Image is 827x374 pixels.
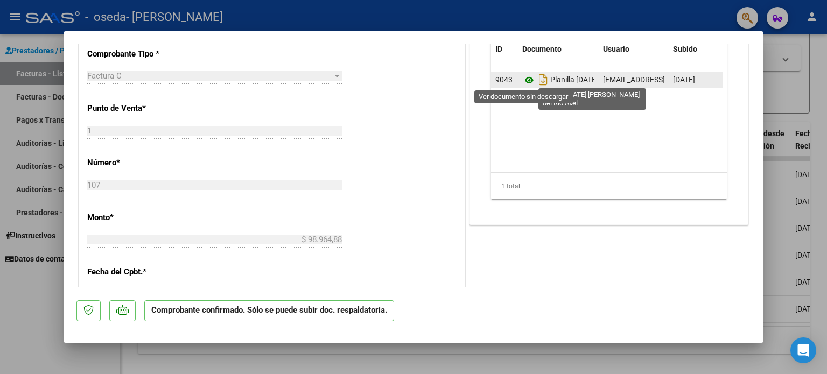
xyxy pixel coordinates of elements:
[495,75,513,84] span: 9043
[790,337,816,363] div: Open Intercom Messenger
[87,102,198,115] p: Punto de Venta
[518,38,599,61] datatable-header-cell: Documento
[470,1,748,224] div: DOCUMENTACIÓN RESPALDATORIA
[673,75,695,84] span: [DATE]
[144,300,394,321] p: Comprobante confirmado. Sólo se puede subir doc. respaldatoria.
[522,76,657,84] span: Planilla [DATE] [PERSON_NAME]
[723,38,776,61] datatable-header-cell: Acción
[87,157,198,169] p: Número
[87,71,122,81] span: Factura C
[603,45,629,53] span: Usuario
[87,211,198,224] p: Monto
[87,266,198,278] p: Fecha del Cpbt.
[522,45,562,53] span: Documento
[599,38,669,61] datatable-header-cell: Usuario
[603,75,786,84] span: [EMAIL_ADDRESS][DOMAIN_NAME] - [PERSON_NAME]
[87,48,198,60] p: Comprobante Tipo *
[491,173,727,200] div: 1 total
[491,38,518,61] datatable-header-cell: ID
[495,45,502,53] span: ID
[536,71,550,88] i: Descargar documento
[669,38,723,61] datatable-header-cell: Subido
[673,45,697,53] span: Subido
